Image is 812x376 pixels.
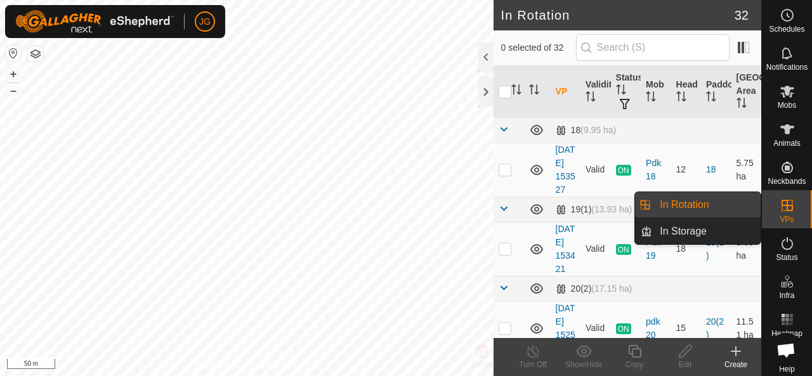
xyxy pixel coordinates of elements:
[769,25,804,33] span: Schedules
[676,93,686,103] p-sorticon: Activate to sort
[706,164,716,174] a: 18
[259,360,296,371] a: Contact Us
[556,303,575,353] a: [DATE] 152542
[529,86,539,96] p-sorticon: Activate to sort
[576,34,730,61] input: Search (S)
[706,316,724,340] a: 20(2)
[591,283,632,294] span: (17.15 ha)
[660,224,707,239] span: In Storage
[551,66,580,118] th: VP
[646,157,665,183] div: Pdk 18
[671,143,701,197] td: 12
[731,66,761,118] th: [GEOGRAPHIC_DATA] Area
[501,41,576,55] span: 0 selected of 32
[28,46,43,62] button: Map Layers
[611,66,641,118] th: Status
[660,197,709,212] span: In Rotation
[197,360,244,371] a: Privacy Policy
[580,66,610,118] th: Validity
[710,359,761,370] div: Create
[580,125,616,135] span: (9.95 ha)
[731,143,761,197] td: 5.75 ha
[652,192,761,217] a: In Rotation
[771,330,802,337] span: Heatmap
[731,301,761,355] td: 11.51 ha
[591,204,632,214] span: (13.93 ha)
[556,125,617,136] div: 18
[580,222,610,276] td: Valid
[15,10,174,33] img: Gallagher Logo
[507,359,558,370] div: Turn Off
[580,301,610,355] td: Valid
[6,83,21,98] button: –
[556,224,575,274] a: [DATE] 153421
[6,67,21,82] button: +
[706,93,716,103] p-sorticon: Activate to sort
[580,143,610,197] td: Valid
[735,6,749,25] span: 32
[556,204,632,215] div: 19(1)
[6,46,21,61] button: Reset Map
[768,178,806,185] span: Neckbands
[776,254,797,261] span: Status
[635,219,761,244] li: In Storage
[671,66,701,118] th: Head
[660,359,710,370] div: Edit
[779,365,795,373] span: Help
[616,165,631,176] span: ON
[616,323,631,334] span: ON
[199,15,211,29] span: JG
[501,8,735,23] h2: In Rotation
[671,301,701,355] td: 15
[616,244,631,255] span: ON
[769,333,803,367] div: Open chat
[701,66,731,118] th: Paddock
[556,283,632,294] div: 20(2)
[773,139,801,147] span: Animals
[778,101,796,109] span: Mobs
[641,66,671,118] th: Mob
[558,359,609,370] div: Show/Hide
[646,315,665,342] div: pdk 20
[609,359,660,370] div: Copy
[779,292,794,299] span: Infra
[646,93,656,103] p-sorticon: Activate to sort
[635,192,761,217] li: In Rotation
[766,63,808,71] span: Notifications
[671,222,701,276] td: 18
[646,236,665,263] div: Pdk 19
[652,219,761,244] a: In Storage
[780,216,794,223] span: VPs
[737,100,747,110] p-sorticon: Activate to sort
[731,222,761,276] td: 8.69 ha
[586,93,596,103] p-sorticon: Activate to sort
[556,145,575,195] a: [DATE] 153527
[511,86,521,96] p-sorticon: Activate to sort
[616,86,626,96] p-sorticon: Activate to sort
[706,237,724,261] a: 19(1)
